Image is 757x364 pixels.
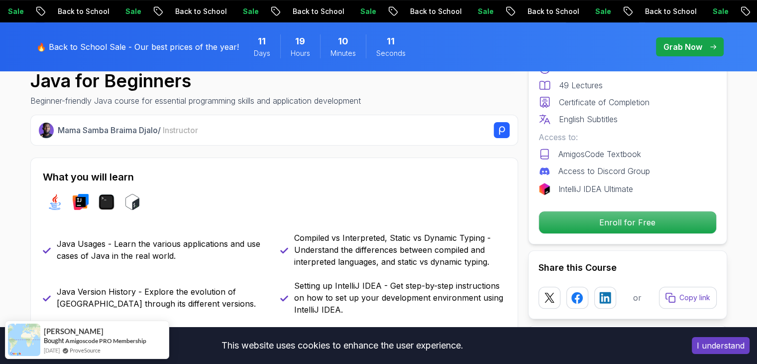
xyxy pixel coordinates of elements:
[659,287,717,309] button: Copy link
[112,6,144,16] p: Sale
[44,327,104,336] span: [PERSON_NAME]
[387,34,395,48] span: 11 Seconds
[124,194,140,210] img: bash logo
[30,71,361,91] h1: Java for Beginners
[230,6,262,16] p: Sale
[43,170,506,184] h2: What you will learn
[73,194,89,210] img: intellij logo
[633,292,642,304] p: or
[539,261,717,275] h2: Share this Course
[162,6,230,16] p: Back to School
[330,48,356,58] span: Minutes
[45,6,112,16] p: Back to School
[692,337,750,354] button: Accept cookies
[539,183,550,195] img: jetbrains logo
[679,293,710,303] p: Copy link
[632,6,700,16] p: Back to School
[44,337,64,345] span: Bought
[294,232,506,268] p: Compiled vs Interpreted, Static vs Dynamic Typing - Understand the differences between compiled a...
[57,286,268,310] p: Java Version History - Explore the evolution of [GEOGRAPHIC_DATA] through its different versions.
[44,346,60,355] span: [DATE]
[539,211,717,234] button: Enroll for Free
[338,34,348,48] span: 10 Minutes
[465,6,497,16] p: Sale
[663,41,702,53] p: Grab Now
[582,6,614,16] p: Sale
[7,335,677,357] div: This website uses cookies to enhance the user experience.
[254,48,270,58] span: Days
[30,95,361,107] p: Beginner-friendly Java course for essential programming skills and application development
[8,324,40,356] img: provesource social proof notification image
[376,48,406,58] span: Seconds
[258,34,266,48] span: 11 Days
[539,211,716,233] p: Enroll for Free
[295,34,305,48] span: 19 Hours
[700,6,732,16] p: Sale
[58,124,198,136] p: Mama Samba Braima Djalo /
[397,6,465,16] p: Back to School
[280,6,347,16] p: Back to School
[47,194,63,210] img: java logo
[291,48,310,58] span: Hours
[163,125,198,135] span: Instructor
[99,194,114,210] img: terminal logo
[39,123,54,138] img: Nelson Djalo
[539,131,717,143] p: Access to:
[36,41,239,53] p: 🔥 Back to School Sale - Our best prices of the year!
[294,280,506,316] p: Setting up IntelliJ IDEA - Get step-by-step instructions on how to set up your development enviro...
[558,148,641,160] p: AmigosCode Textbook
[65,337,146,345] a: Amigoscode PRO Membership
[559,96,649,108] p: Certificate of Completion
[347,6,379,16] p: Sale
[57,238,268,262] p: Java Usages - Learn the various applications and use cases of Java in the real world.
[559,113,618,125] p: English Subtitles
[515,6,582,16] p: Back to School
[558,165,650,177] p: Access to Discord Group
[559,79,603,91] p: 49 Lectures
[558,183,633,195] p: IntelliJ IDEA Ultimate
[70,346,101,355] a: ProveSource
